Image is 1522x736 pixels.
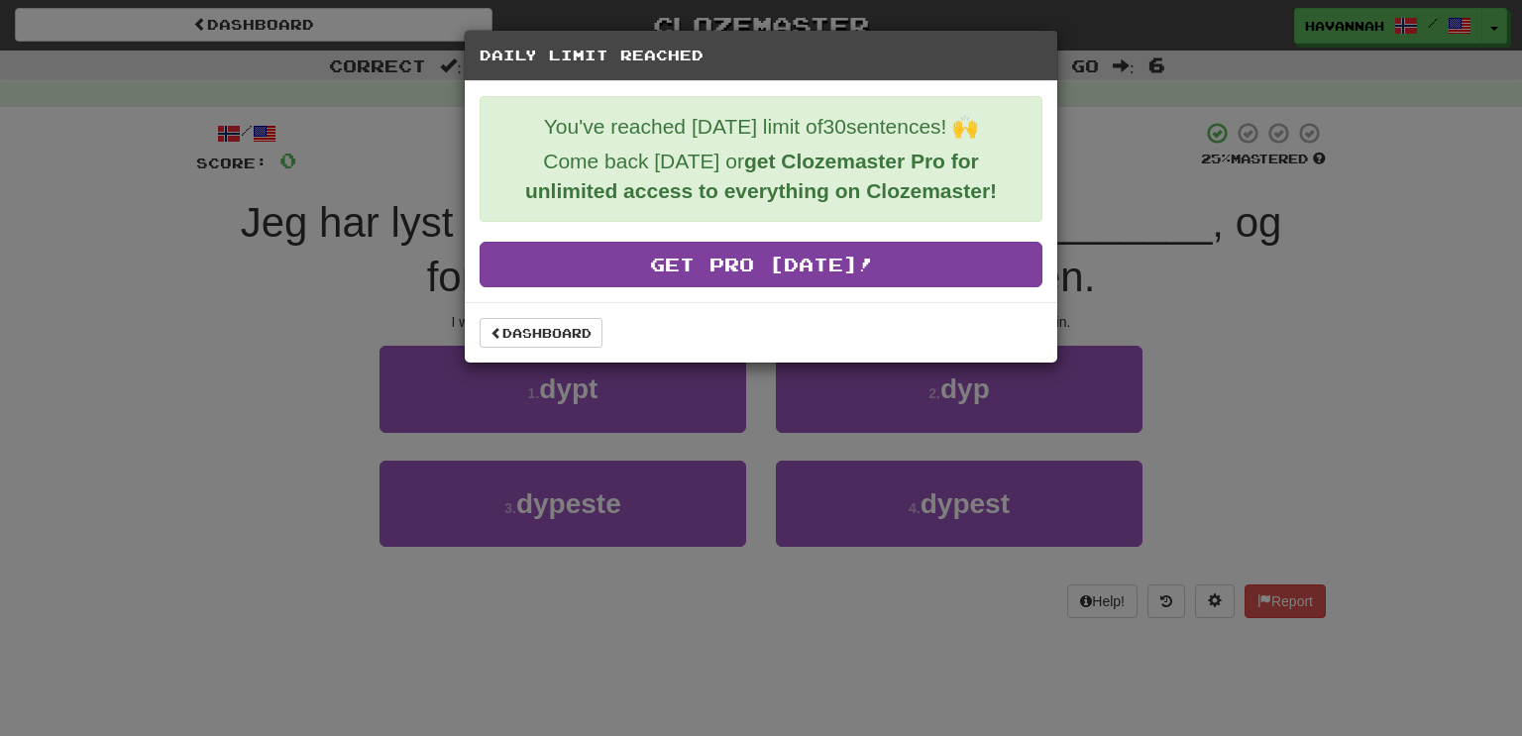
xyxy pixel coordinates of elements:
[495,147,1027,206] p: Come back [DATE] or
[525,150,997,202] strong: get Clozemaster Pro for unlimited access to everything on Clozemaster!
[480,318,602,348] a: Dashboard
[480,242,1042,287] a: Get Pro [DATE]!
[495,112,1027,142] p: You've reached [DATE] limit of 30 sentences! 🙌
[480,46,1042,65] h5: Daily Limit Reached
